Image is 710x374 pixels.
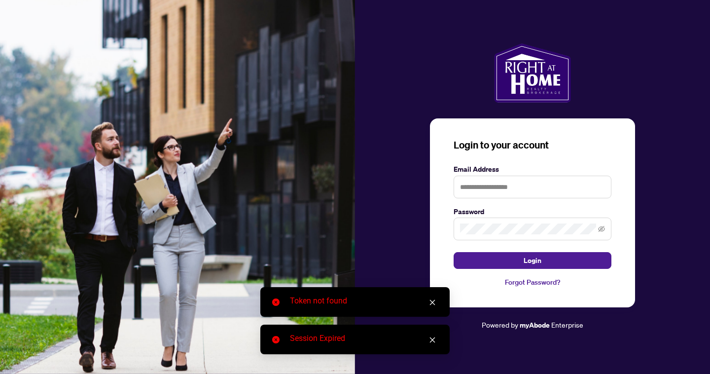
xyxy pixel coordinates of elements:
button: Login [454,252,611,269]
div: Token not found [290,295,438,307]
span: Login [524,253,541,268]
label: Email Address [454,164,611,175]
a: myAbode [520,320,550,331]
span: close-circle [272,299,280,306]
span: Powered by [482,320,518,329]
h3: Login to your account [454,138,611,152]
label: Password [454,206,611,217]
a: Forgot Password? [454,277,611,288]
span: close [429,299,436,306]
span: eye-invisible [598,225,605,232]
span: Enterprise [551,320,583,329]
a: Close [427,297,438,308]
img: ma-logo [494,43,570,103]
